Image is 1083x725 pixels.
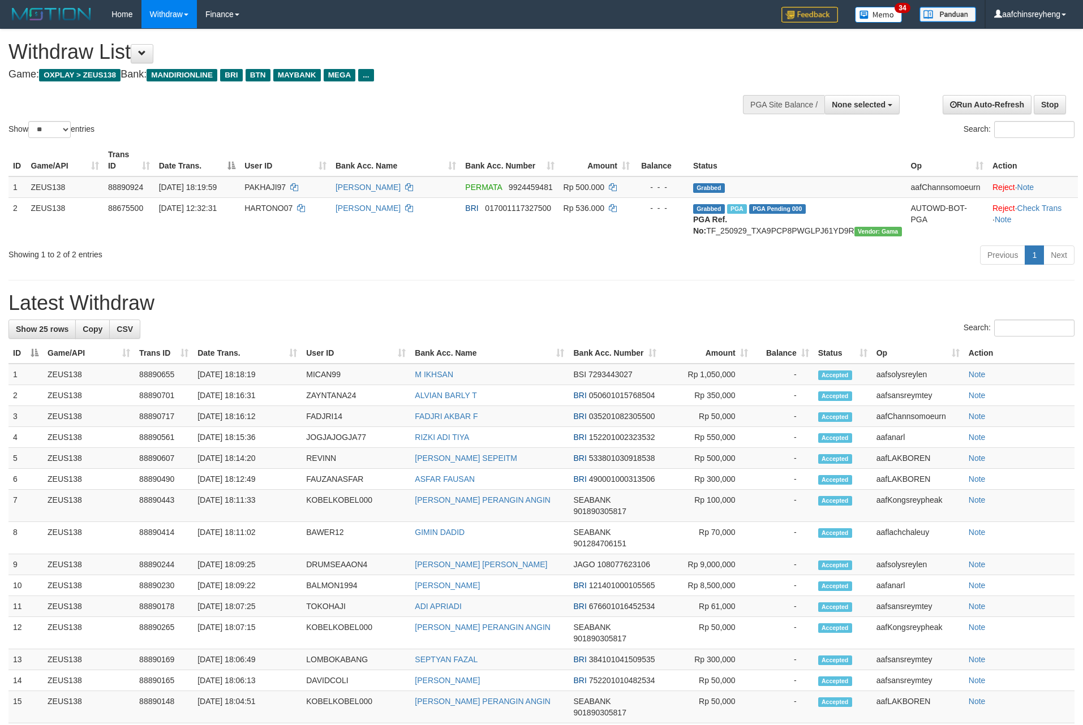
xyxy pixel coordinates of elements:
[589,602,655,611] span: Copy 676601016452534 to clipboard
[8,364,43,385] td: 1
[969,623,986,632] a: Note
[818,496,852,506] span: Accepted
[43,427,135,448] td: ZEUS138
[43,385,135,406] td: ZEUS138
[661,448,753,469] td: Rp 500,000
[753,406,814,427] td: -
[872,522,964,554] td: aaflachchaleuy
[693,215,727,235] b: PGA Ref. No:
[573,539,626,548] span: Copy 901284706151 to clipboard
[240,144,331,176] th: User ID: activate to sort column ascending
[753,554,814,575] td: -
[749,204,806,214] span: PGA Pending
[872,385,964,406] td: aafsansreymtey
[135,448,193,469] td: 88890607
[8,69,711,80] h4: Game: Bank:
[872,617,964,649] td: aafKongsreypheak
[465,204,478,213] span: BRI
[415,454,517,463] a: [PERSON_NAME] SEPEITM
[743,95,824,114] div: PGA Site Balance /
[964,121,1075,138] label: Search:
[818,697,852,707] span: Accepted
[302,469,410,490] td: FAUZANASFAR
[8,320,76,339] a: Show 25 rows
[589,581,655,590] span: Copy 121401000105565 to clipboard
[872,469,964,490] td: aafLAKBOREN
[43,469,135,490] td: ZEUS138
[336,183,401,192] a: [PERSON_NAME]
[753,385,814,406] td: -
[135,490,193,522] td: 88890443
[661,649,753,670] td: Rp 300,000
[415,391,476,400] a: ALVIAN BARLY T
[661,364,753,385] td: Rp 1,050,000
[969,370,986,379] a: Note
[589,412,655,421] span: Copy 035201082305500 to clipboard
[980,245,1025,265] a: Previous
[8,490,43,522] td: 7
[969,454,986,463] a: Note
[818,370,852,380] span: Accepted
[43,617,135,649] td: ZEUS138
[159,183,217,192] span: [DATE] 18:19:59
[8,144,27,176] th: ID
[104,144,154,176] th: Trans ID: activate to sort column ascending
[302,670,410,691] td: DAVIDCOLI
[193,364,302,385] td: [DATE] 18:18:19
[753,522,814,554] td: -
[895,3,910,13] span: 34
[415,474,475,484] a: ASFAR FAUSAN
[302,343,410,364] th: User ID: activate to sort column ascending
[872,670,964,691] td: aafsansreymtey
[509,183,553,192] span: Copy 9924459481 to clipboard
[8,385,43,406] td: 2
[135,343,193,364] th: Trans ID: activate to sort column ascending
[193,596,302,617] td: [DATE] 18:07:25
[27,176,104,198] td: ZEUS138
[75,320,110,339] a: Copy
[193,691,302,723] td: [DATE] 18:04:51
[661,343,753,364] th: Amount: activate to sort column ascending
[8,522,43,554] td: 8
[415,560,547,569] a: [PERSON_NAME] [PERSON_NAME]
[854,227,902,236] span: Vendor URL: https://trx31.1velocity.biz
[415,433,469,442] a: RIZKI ADI TIYA
[564,204,604,213] span: Rp 536.000
[943,95,1032,114] a: Run Auto-Refresh
[589,454,655,463] span: Copy 533801030918538 to clipboard
[818,655,852,665] span: Accepted
[814,343,872,364] th: Status: activate to sort column ascending
[753,448,814,469] td: -
[969,655,986,664] a: Note
[43,364,135,385] td: ZEUS138
[661,691,753,723] td: Rp 50,000
[573,370,586,379] span: BSI
[872,490,964,522] td: aafKongsreypheak
[689,197,906,241] td: TF_250929_TXA9PCP8PWGLPJ61YD9R
[43,490,135,522] td: ZEUS138
[598,560,650,569] span: Copy 108077623106 to clipboard
[8,197,27,241] td: 2
[302,427,410,448] td: JOGJAJOGJA77
[969,495,986,504] a: Note
[588,370,633,379] span: Copy 7293443027 to clipboard
[135,670,193,691] td: 88890165
[193,617,302,649] td: [DATE] 18:07:15
[969,433,986,442] a: Note
[8,575,43,596] td: 10
[135,596,193,617] td: 88890178
[273,69,321,81] span: MAYBANK
[573,676,586,685] span: BRI
[818,602,852,612] span: Accepted
[661,385,753,406] td: Rp 350,000
[661,490,753,522] td: Rp 100,000
[753,364,814,385] td: -
[302,575,410,596] td: BALMON1994
[634,144,689,176] th: Balance
[906,176,989,198] td: aafChannsomoeurn
[573,507,626,516] span: Copy 901890305817 to clipboard
[661,469,753,490] td: Rp 300,000
[639,182,684,193] div: - - -
[159,204,217,213] span: [DATE] 12:32:31
[302,385,410,406] td: ZAYNTANA24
